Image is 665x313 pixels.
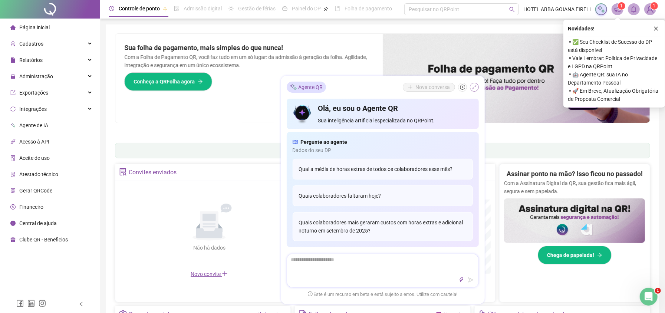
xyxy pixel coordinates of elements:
span: search [509,7,515,12]
span: Cadastros [19,41,43,47]
span: info-circle [10,221,16,226]
span: Atestado técnico [19,171,58,177]
img: banner%2F8d14a306-6205-4263-8e5b-06e9a85ad873.png [383,34,650,123]
img: sparkle-icon.fc2bf0ac1784a2077858766a79e2daf3.svg [290,83,297,91]
span: Folha de pagamento [345,6,392,11]
button: Conheça a QRFolha agora [124,72,212,91]
span: Sua inteligência artificial especializada no QRPoint. [318,116,473,125]
span: shrink [472,85,477,90]
img: sparkle-icon.fc2bf0ac1784a2077858766a79e2daf3.svg [597,5,605,13]
span: Central de ajuda [19,220,57,226]
span: ⚬ Vale Lembrar: Política de Privacidade e LGPD na QRPoint [568,54,661,70]
span: Página inicial [19,24,50,30]
span: gift [10,237,16,242]
h2: Assinar ponto na mão? Isso ficou no passado! [507,169,643,179]
span: instagram [39,300,46,307]
span: clock-circle [109,6,114,11]
button: Chega de papelada! [538,246,612,264]
span: book [335,6,340,11]
span: solution [119,168,127,176]
span: lock [10,74,16,79]
h4: Olá, eu sou o Agente QR [318,103,473,113]
div: Agente QR [287,82,326,93]
span: Painel do DP [292,6,321,11]
span: Administração [19,73,53,79]
span: Exportações [19,90,48,96]
p: Com a Assinatura Digital da QR, sua gestão fica mais ágil, segura e sem papelada. [504,179,645,195]
span: notification [614,6,621,13]
span: 1 [620,3,623,9]
span: Novidades ! [568,24,595,33]
span: api [10,139,16,144]
img: banner%2F02c71560-61a6-44d4-94b9-c8ab97240462.png [504,198,645,243]
img: icon [293,103,312,125]
span: Chega de papelada! [547,251,594,259]
span: ⚬ 🚀 Em Breve, Atualização Obrigatória de Proposta Comercial [568,87,661,103]
span: Pergunte ao agente [301,138,348,146]
span: left [79,302,84,307]
span: plus [222,271,228,277]
span: Relatórios [19,57,43,63]
span: pushpin [324,7,328,11]
span: Novo convite [191,271,228,277]
button: Nova conversa [403,83,455,92]
span: Este é um recurso em beta e está sujeito a erros. Utilize com cautela! [308,291,458,298]
span: Gestão de férias [238,6,276,11]
div: Qual a média de horas extras de todos os colaboradores esse mês? [293,159,473,179]
span: audit [10,155,16,161]
span: history [460,85,465,90]
span: Admissão digital [184,6,222,11]
div: Não há dados [175,244,243,252]
span: linkedin [27,300,35,307]
button: send [467,276,475,284]
div: Convites enviados [129,166,177,179]
span: arrow-right [597,253,602,258]
span: export [10,90,16,95]
span: close [654,26,659,31]
button: thunderbolt [457,276,466,284]
span: user-add [10,41,16,46]
span: 1 [655,288,661,294]
span: arrow-right [198,79,203,84]
span: read [293,138,298,146]
span: Integrações [19,106,47,112]
span: Dados do seu DP [293,146,473,154]
span: Clube QR - Beneficios [19,237,68,243]
span: pushpin [163,7,167,11]
span: ⚬ 🤖 Agente QR: sua IA no Departamento Pessoal [568,70,661,87]
span: file [10,57,16,63]
span: Financeiro [19,204,43,210]
span: home [10,25,16,30]
span: thunderbolt [459,277,464,283]
span: exclamation-circle [308,291,313,296]
span: Gerar QRCode [19,188,52,194]
span: Controle de ponto [119,6,160,11]
span: Acesso à API [19,139,49,145]
span: bell [631,6,637,13]
span: solution [10,172,16,177]
span: sun [228,6,234,11]
span: HOTEL ABBA GOIANA EIRELI [523,5,591,13]
span: dollar [10,204,16,210]
span: qrcode [10,188,16,193]
span: Aceite de uso [19,155,50,161]
img: 27070 [645,4,656,15]
h2: Sua folha de pagamento, mais simples do que nunca! [124,43,374,53]
div: Quais colaboradores faltaram hoje? [293,185,473,206]
span: 1 [653,3,656,9]
span: file-done [174,6,179,11]
span: Conheça a QRFolha agora [134,78,195,86]
span: Agente de IA [19,122,48,128]
span: ⚬ ✅ Seu Checklist de Sucesso do DP está disponível [568,38,661,54]
div: Quais colaboradores mais geraram custos com horas extras e adicional noturno em setembro de 2025? [293,212,473,241]
span: dashboard [282,6,287,11]
sup: Atualize o seu contato no menu Meus Dados [651,2,658,10]
span: sync [10,106,16,112]
sup: 1 [618,2,625,10]
span: facebook [16,300,24,307]
iframe: Intercom live chat [640,288,658,306]
p: Com a Folha de Pagamento QR, você faz tudo em um só lugar: da admissão à geração da folha. Agilid... [124,53,374,69]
